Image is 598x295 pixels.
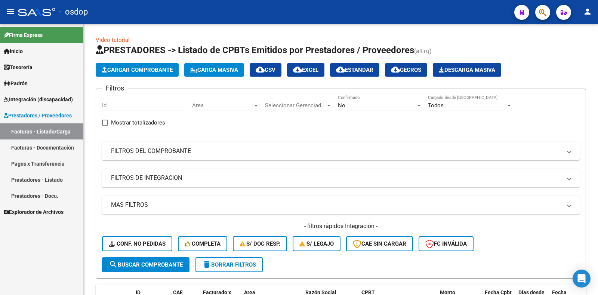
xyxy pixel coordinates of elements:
[185,240,221,247] span: Completa
[573,270,591,288] div: Open Intercom Messenger
[109,240,166,247] span: Conf. no pedidas
[111,201,562,209] mat-panel-title: MAS FILTROS
[111,174,562,182] mat-panel-title: FILTROS DE INTEGRACION
[178,236,227,251] button: Completa
[102,236,172,251] button: Conf. no pedidas
[184,63,244,77] button: Carga Masiva
[330,63,379,77] button: Estandar
[195,257,263,272] button: Borrar Filtros
[96,37,130,43] a: Video tutorial
[4,208,64,216] span: Explorador de Archivos
[109,261,183,268] span: Buscar Comprobante
[240,240,281,247] span: S/ Doc Resp.
[256,65,265,74] mat-icon: cloud_download
[419,236,474,251] button: FC Inválida
[265,102,326,109] span: Seleccionar Gerenciador
[202,260,211,269] mat-icon: delete
[338,102,345,109] span: No
[346,236,413,251] button: CAE SIN CARGAR
[425,240,467,247] span: FC Inválida
[583,7,592,16] mat-icon: person
[4,95,73,104] span: Integración (discapacidad)
[6,7,15,16] mat-icon: menu
[202,261,256,268] span: Borrar Filtros
[102,83,128,93] h3: Filtros
[4,63,33,71] span: Tesorería
[353,240,406,247] span: CAE SIN CARGAR
[391,65,400,74] mat-icon: cloud_download
[439,67,495,73] span: Descarga Masiva
[233,236,287,251] button: S/ Doc Resp.
[391,67,421,73] span: Gecros
[4,111,72,120] span: Prestadores / Proveedores
[293,236,340,251] button: S/ legajo
[256,67,275,73] span: CSV
[433,63,501,77] button: Descarga Masiva
[96,63,179,77] button: Cargar Comprobante
[293,67,318,73] span: EXCEL
[96,45,414,55] span: PRESTADORES -> Listado de CPBTs Emitidos por Prestadores / Proveedores
[102,222,580,230] h4: - filtros rápidos Integración -
[102,196,580,214] mat-expansion-panel-header: MAS FILTROS
[111,147,562,155] mat-panel-title: FILTROS DEL COMPROBANTE
[4,79,28,87] span: Padrón
[4,47,23,55] span: Inicio
[428,102,444,109] span: Todos
[385,63,427,77] button: Gecros
[102,142,580,160] mat-expansion-panel-header: FILTROS DEL COMPROBANTE
[336,67,373,73] span: Estandar
[102,67,173,73] span: Cargar Comprobante
[109,260,118,269] mat-icon: search
[250,63,281,77] button: CSV
[299,240,334,247] span: S/ legajo
[102,169,580,187] mat-expansion-panel-header: FILTROS DE INTEGRACION
[293,65,302,74] mat-icon: cloud_download
[111,118,165,127] span: Mostrar totalizadores
[102,257,189,272] button: Buscar Comprobante
[414,47,432,55] span: (alt+q)
[59,4,88,20] span: - osdop
[336,65,345,74] mat-icon: cloud_download
[4,31,43,39] span: Firma Express
[433,63,501,77] app-download-masive: Descarga masiva de comprobantes (adjuntos)
[287,63,324,77] button: EXCEL
[192,102,253,109] span: Area
[190,67,238,73] span: Carga Masiva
